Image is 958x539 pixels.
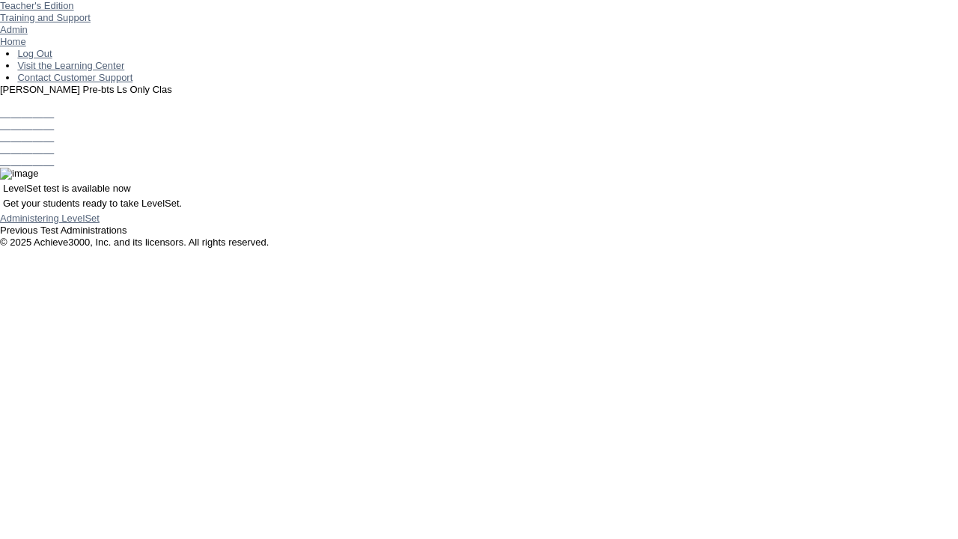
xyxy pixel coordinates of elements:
a: Log Out [17,48,52,59]
p: LevelSet test is available now [3,183,955,195]
p: Get your students ready to take LevelSet. [3,198,955,210]
a: Visit the Learning Center [17,60,124,71]
img: teacher_arrow_small.png [91,12,97,16]
a: Contact Customer Support [17,72,132,83]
